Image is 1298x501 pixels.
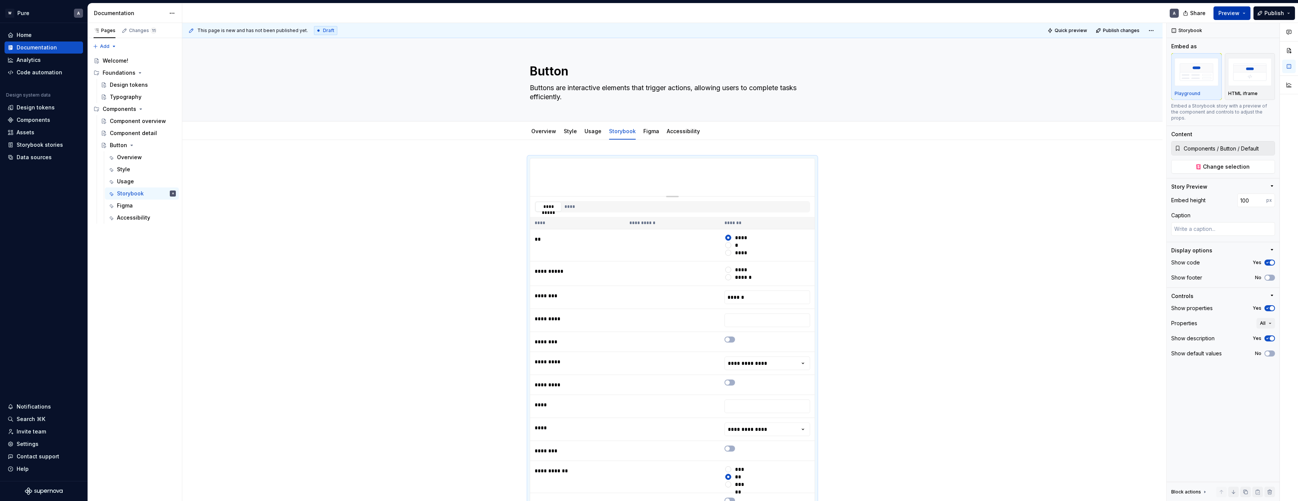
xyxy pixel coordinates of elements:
span: Draft [323,28,334,34]
a: Assets [5,126,83,138]
button: All [1256,318,1275,329]
button: Help [5,463,83,475]
div: Usage [581,123,604,139]
img: placeholder [1228,58,1272,86]
div: Storybook [606,123,639,139]
div: Foundations [91,67,179,79]
div: Usage [117,178,134,185]
div: Settings [17,440,38,448]
div: Search ⌘K [17,415,45,423]
div: Caption [1171,212,1190,219]
div: Welcome! [103,57,128,65]
button: Story Preview [1171,183,1275,191]
div: Contact support [17,453,59,460]
div: Components [91,103,179,115]
div: Show default values [1171,350,1222,357]
a: Figma [105,200,179,212]
div: Content [1171,131,1192,138]
label: Yes [1253,260,1261,266]
a: Documentation [5,41,83,54]
span: Publish [1264,9,1284,17]
button: WPureA [2,5,86,21]
div: Storybook [117,190,144,197]
div: Style [561,123,580,139]
label: Yes [1253,305,1261,311]
textarea: Buttons are interactive elements that trigger actions, allowing users to complete tasks efficiently. [528,82,814,103]
a: Style [105,163,179,175]
button: Controls [1171,292,1275,300]
label: No [1255,350,1261,357]
div: Block actions [1171,487,1208,497]
button: placeholderPlayground [1171,53,1222,100]
a: Invite team [5,426,83,438]
div: Home [17,31,32,39]
span: Publish changes [1103,28,1140,34]
div: Controls [1171,292,1193,300]
div: Accessibility [664,123,703,139]
button: Change selection [1171,160,1275,174]
a: Accessibility [667,128,700,134]
a: Home [5,29,83,41]
span: Quick preview [1055,28,1087,34]
div: Embed a Storybook story with a preview of the component and controls to adjust the props. [1171,103,1275,121]
button: Display options [1171,247,1275,254]
a: Component overview [98,115,179,127]
textarea: Button [528,62,814,80]
div: Help [17,465,29,473]
button: Publish [1253,6,1295,20]
a: Settings [5,438,83,450]
div: Overview [117,154,142,161]
div: Notifications [17,403,51,410]
a: Accessibility [105,212,179,224]
button: Add [91,41,119,52]
div: Foundations [103,69,135,77]
p: Playground [1175,91,1200,97]
div: Design tokens [17,104,55,111]
div: Pages [94,28,115,34]
a: Button [98,139,179,151]
button: Share [1179,6,1210,20]
div: Display options [1171,247,1212,254]
a: Overview [105,151,179,163]
a: Components [5,114,83,126]
div: Components [103,105,136,113]
div: Typography [110,93,141,101]
div: Data sources [17,154,52,161]
div: Storybook stories [17,141,63,149]
div: Component overview [110,117,166,125]
button: Notifications [5,401,83,413]
div: A [77,10,80,16]
div: Figma [640,123,662,139]
label: Yes [1253,335,1261,341]
div: Show properties [1171,304,1213,312]
a: Usage [584,128,601,134]
div: Overview [528,123,559,139]
a: Data sources [5,151,83,163]
div: Code automation [17,69,62,76]
div: Analytics [17,56,41,64]
a: Component detail [98,127,179,139]
div: Component detail [110,129,157,137]
a: Code automation [5,66,83,78]
div: Story Preview [1171,183,1207,191]
p: px [1266,197,1272,203]
svg: Supernova Logo [25,487,63,495]
div: Embed height [1171,197,1206,204]
a: Usage [105,175,179,187]
div: Accessibility [117,214,150,221]
input: Auto [1237,194,1266,207]
div: Documentation [94,9,165,17]
div: Show code [1171,259,1200,266]
a: Design tokens [98,79,179,91]
div: Properties [1171,320,1197,327]
button: placeholderHTML iframe [1225,53,1275,100]
a: Analytics [5,54,83,66]
span: Add [100,43,109,49]
a: Storybook stories [5,139,83,151]
div: Button [110,141,127,149]
a: Design tokens [5,101,83,114]
label: No [1255,275,1261,281]
button: Search ⌘K [5,413,83,425]
div: Page tree [91,55,179,224]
